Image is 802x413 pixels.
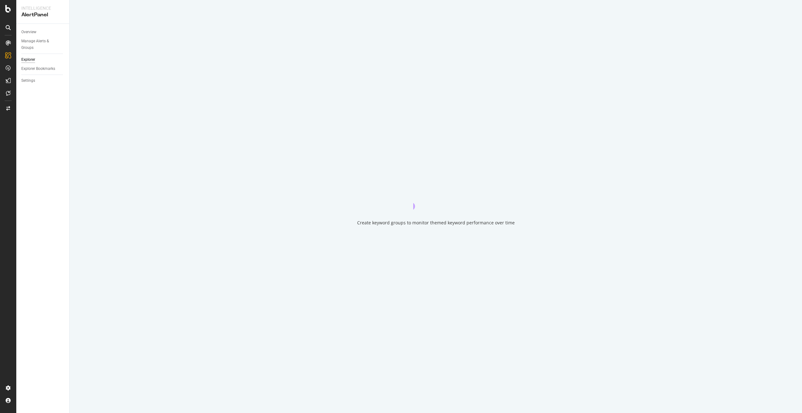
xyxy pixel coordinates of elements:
div: Manage Alerts & Groups [21,38,59,51]
div: Explorer [21,56,35,63]
div: Settings [21,77,35,84]
div: animation [413,187,458,210]
a: Overview [21,29,65,35]
div: Overview [21,29,36,35]
a: Manage Alerts & Groups [21,38,65,51]
div: Explorer Bookmarks [21,65,55,72]
div: Create keyword groups to monitor themed keyword performance over time [357,220,515,226]
div: AlertPanel [21,11,64,18]
a: Explorer [21,56,65,63]
a: Explorer Bookmarks [21,65,65,72]
a: Settings [21,77,65,84]
div: Intelligence [21,5,64,11]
